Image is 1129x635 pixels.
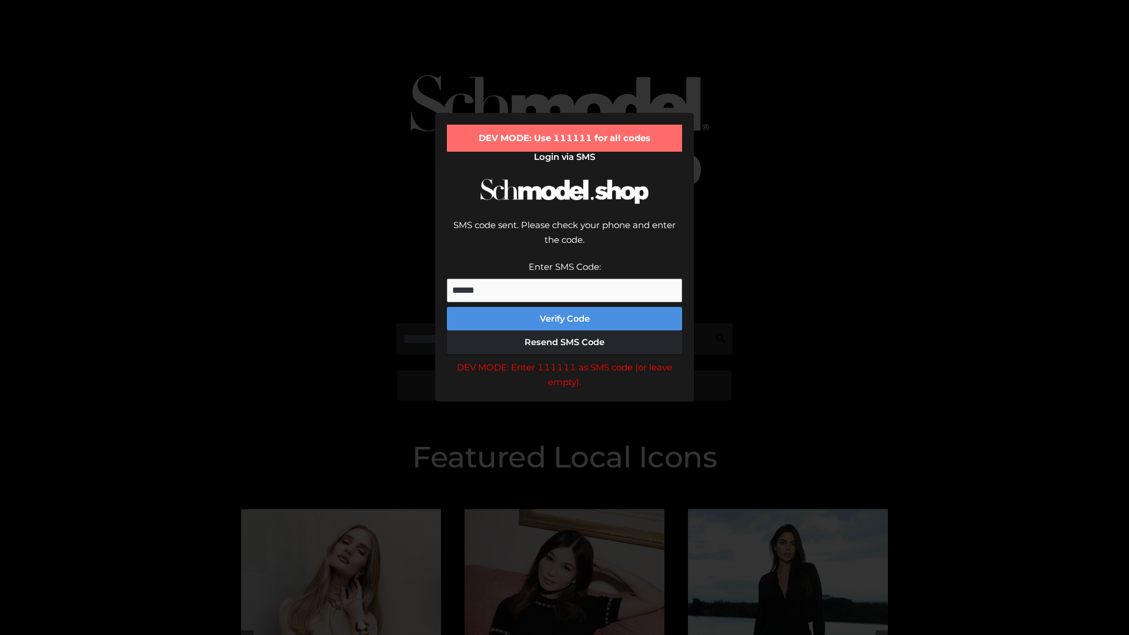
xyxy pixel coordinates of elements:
div: SMS code sent. Please check your phone and enter the code. [447,218,682,259]
button: Resend SMS Code [447,330,682,354]
button: Verify Code [447,307,682,330]
div: DEV MODE: Enter 111111 as SMS code (or leave empty). [447,360,682,390]
h2: Login via SMS [447,152,682,162]
label: Enter SMS Code: [529,261,601,272]
img: Schmodel Logo [476,168,653,215]
div: DEV MODE: Use 111111 for all codes [447,125,682,152]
